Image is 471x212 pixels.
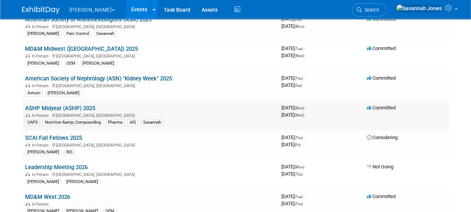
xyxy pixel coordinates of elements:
div: [GEOGRAPHIC_DATA], [GEOGRAPHIC_DATA] [25,142,275,148]
span: In-Person [32,172,51,177]
img: In-Person Event [25,172,30,176]
img: In-Person Event [25,113,30,117]
span: [DATE] [281,201,303,206]
div: [PERSON_NAME] [25,30,61,37]
div: Nutrition &amp; Compounding [43,119,103,126]
div: BIS [64,149,75,156]
div: [GEOGRAPHIC_DATA], [GEOGRAPHIC_DATA] [25,53,275,59]
span: (Mon) [295,106,304,110]
div: [PERSON_NAME] [25,179,61,185]
span: (Thu) [295,172,303,176]
span: [DATE] [281,142,301,147]
span: In-Person [32,143,51,148]
span: Committed [367,194,396,199]
a: American Society of Anesthesiologists (ASA) 2025 [25,16,151,23]
div: AIS [127,119,138,126]
span: - [305,164,307,170]
span: (Tue) [295,47,303,51]
span: (Fri) [295,143,301,147]
div: [PERSON_NAME] [25,60,61,67]
span: Committed [367,105,396,111]
span: Committed [367,16,396,22]
div: Pain Control [64,30,91,37]
span: - [304,135,305,140]
span: In-Person [32,202,51,207]
div: CAPS [25,119,40,126]
span: [DATE] [281,45,305,51]
span: (Wed) [295,113,304,117]
span: [DATE] [281,23,304,29]
img: In-Person Event [25,202,30,206]
span: [DATE] [281,164,307,170]
span: [DATE] [281,171,303,177]
span: (Mon) [295,24,304,29]
span: In-Person [32,24,51,29]
div: [GEOGRAPHIC_DATA], [GEOGRAPHIC_DATA] [25,82,275,88]
img: In-Person Event [25,54,30,58]
span: [DATE] [281,16,304,22]
img: Savannah Jones [396,4,442,12]
span: (Sat) [295,83,302,88]
a: American Society of Nephrology (ASN) "Kidney Week" 2025 [25,75,172,82]
div: OEM [64,60,78,67]
span: - [304,45,305,51]
span: (Wed) [295,54,304,58]
span: - [304,194,305,199]
span: (Thu) [295,202,303,206]
span: [DATE] [281,105,307,111]
a: SCAI Fall Fellows 2025 [25,135,82,141]
div: [PERSON_NAME] [80,60,117,67]
div: [PERSON_NAME] [45,90,82,97]
div: [PERSON_NAME] [25,149,61,156]
span: In-Person [32,54,51,59]
img: ExhibitDay [22,6,60,14]
span: (Tue) [295,195,303,199]
div: [GEOGRAPHIC_DATA], [GEOGRAPHIC_DATA] [25,171,275,177]
a: Search [352,3,386,17]
span: [DATE] [281,82,302,88]
span: Committed [367,45,396,51]
span: (Thu) [295,76,303,80]
img: In-Person Event [25,143,30,147]
span: - [303,16,304,22]
span: Search [362,7,379,13]
span: - [305,105,307,111]
div: [GEOGRAPHIC_DATA], [GEOGRAPHIC_DATA] [25,112,275,118]
span: [DATE] [281,135,305,140]
span: Committed [367,75,396,81]
span: - [304,75,305,81]
div: [GEOGRAPHIC_DATA], [GEOGRAPHIC_DATA] [25,23,275,29]
span: [DATE] [281,53,304,58]
a: MD&M West 2026 [25,194,70,200]
img: In-Person Event [25,83,30,87]
div: [PERSON_NAME] [64,179,100,185]
div: Savannah [94,30,117,37]
img: In-Person Event [25,24,30,28]
span: [DATE] [281,112,304,118]
div: Pharma [106,119,125,126]
a: Leadership Meeting 2026 [25,164,88,171]
span: (Thu) [295,136,303,140]
div: Savannah [141,119,163,126]
span: (Sat) [295,17,302,21]
span: [DATE] [281,75,305,81]
div: Avitum [25,90,43,97]
span: In-Person [32,113,51,118]
a: MD&M Midwest ([GEOGRAPHIC_DATA]) 2025 [25,45,138,52]
span: Considering [367,135,398,140]
span: Not Going [367,164,393,170]
span: In-Person [32,83,51,88]
span: (Mon) [295,165,304,169]
span: [DATE] [281,194,305,199]
a: ASHP Midyear (ASHP) 2025 [25,105,95,112]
